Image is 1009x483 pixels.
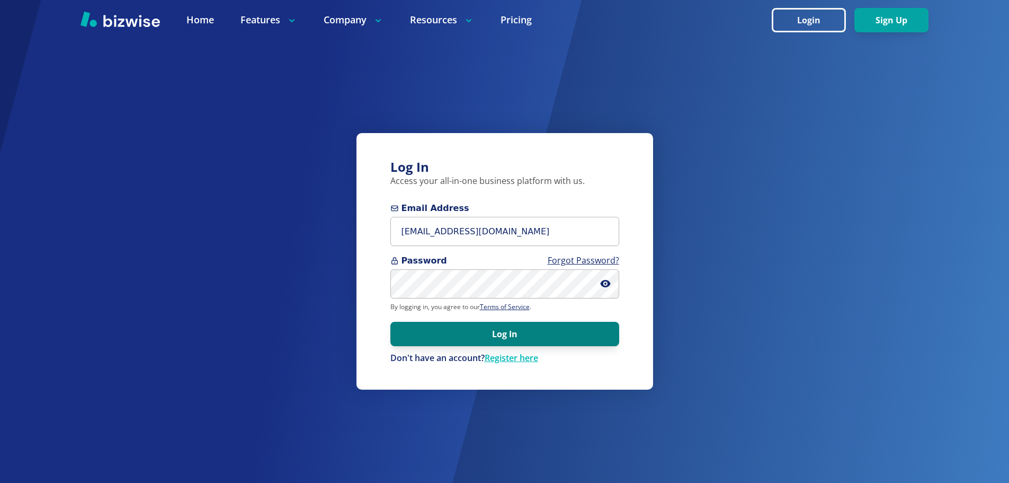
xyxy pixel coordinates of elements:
[548,254,619,266] a: Forgot Password?
[390,254,619,267] span: Password
[480,302,530,311] a: Terms of Service
[390,159,619,176] h3: Log In
[390,217,619,246] input: you@example.com
[772,8,846,32] button: Login
[854,8,928,32] button: Sign Up
[485,352,538,364] a: Register here
[390,322,619,346] button: Log In
[772,15,854,25] a: Login
[81,11,160,27] img: Bizwise Logo
[390,353,619,364] div: Don't have an account?Register here
[240,13,297,27] p: Features
[390,175,619,187] p: Access your all-in-one business platform with us.
[186,13,214,27] a: Home
[324,13,383,27] p: Company
[410,13,474,27] p: Resources
[390,353,619,364] p: Don't have an account?
[854,15,928,25] a: Sign Up
[501,13,532,27] a: Pricing
[390,202,619,215] span: Email Address
[390,303,619,311] p: By logging in, you agree to our .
